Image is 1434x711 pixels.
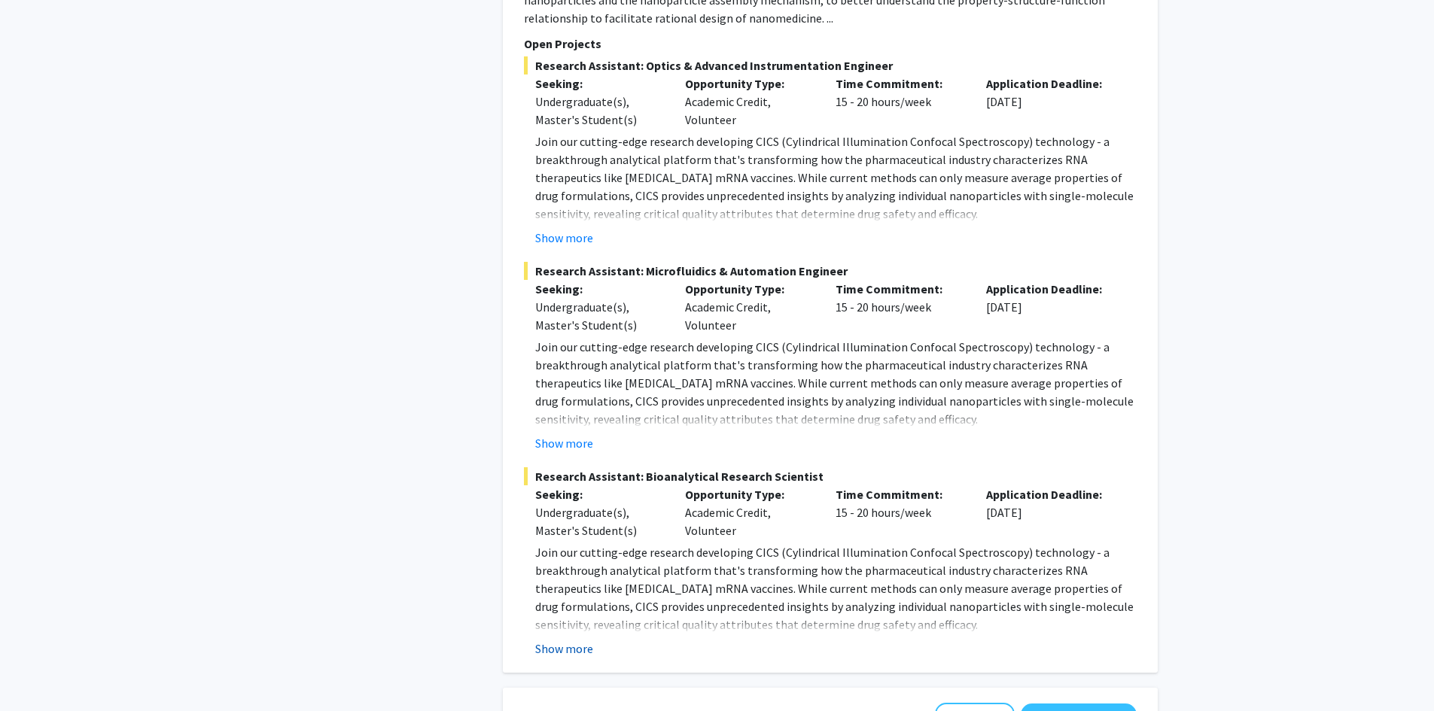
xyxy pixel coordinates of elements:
div: Undergraduate(s), Master's Student(s) [535,298,663,334]
p: Opportunity Type: [685,74,813,93]
button: Show more [535,434,593,452]
div: 15 - 20 hours/week [824,74,975,129]
p: Join our cutting-edge research developing CICS (Cylindrical Illumination Confocal Spectroscopy) t... [535,338,1137,428]
iframe: Chat [11,643,64,700]
div: [DATE] [975,280,1125,334]
button: Show more [535,640,593,658]
button: Show more [535,229,593,247]
div: Academic Credit, Volunteer [674,280,824,334]
p: Opportunity Type: [685,280,813,298]
p: Seeking: [535,74,663,93]
p: Seeking: [535,280,663,298]
div: Academic Credit, Volunteer [674,485,824,539]
div: Undergraduate(s), Master's Student(s) [535,93,663,129]
p: Seeking: [535,485,663,503]
p: Application Deadline: [986,485,1114,503]
p: Application Deadline: [986,74,1114,93]
span: Research Assistant: Microfluidics & Automation Engineer [524,262,1137,280]
p: Time Commitment: [836,485,964,503]
div: Undergraduate(s), Master's Student(s) [535,503,663,539]
p: Join our cutting-edge research developing CICS (Cylindrical Illumination Confocal Spectroscopy) t... [535,543,1137,634]
div: [DATE] [975,485,1125,539]
p: Application Deadline: [986,280,1114,298]
p: Join our cutting-edge research developing CICS (Cylindrical Illumination Confocal Spectroscopy) t... [535,132,1137,223]
p: Opportunity Type: [685,485,813,503]
p: Time Commitment: [836,280,964,298]
div: Academic Credit, Volunteer [674,74,824,129]
div: 15 - 20 hours/week [824,280,975,334]
span: Research Assistant: Bioanalytical Research Scientist [524,467,1137,485]
div: 15 - 20 hours/week [824,485,975,539]
span: Research Assistant: Optics & Advanced Instrumentation Engineer [524,56,1137,74]
div: [DATE] [975,74,1125,129]
p: Open Projects [524,35,1137,53]
p: Time Commitment: [836,74,964,93]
